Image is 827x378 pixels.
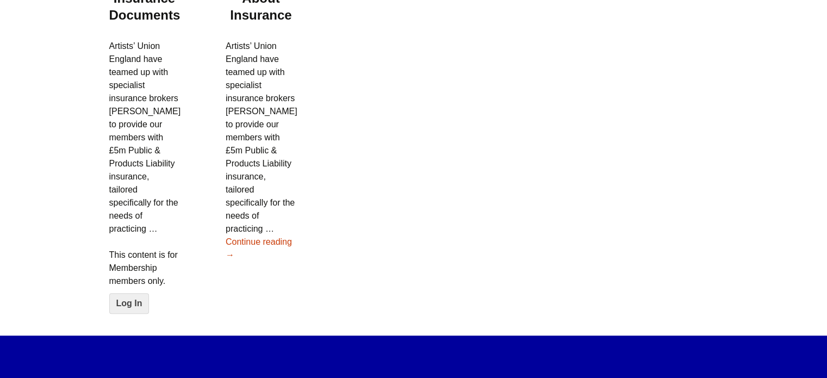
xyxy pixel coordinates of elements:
[226,250,234,259] span: →
[226,237,292,259] a: Continue reading →
[109,249,180,314] div: This content is for Membership members only.
[109,293,150,314] a: Log In
[226,40,296,262] p: Artists’ Union England have teamed up with specialist insurance brokers [PERSON_NAME] to provide ...
[109,40,180,236] p: Artists’ Union England have teamed up with specialist insurance brokers [PERSON_NAME] to provide ...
